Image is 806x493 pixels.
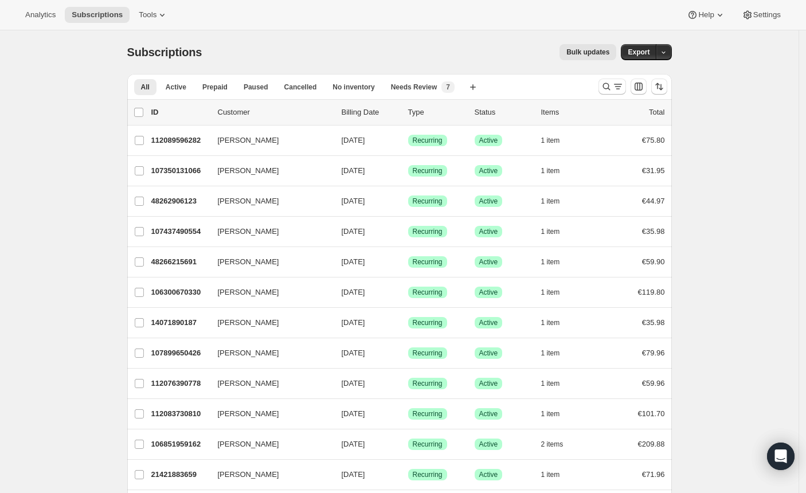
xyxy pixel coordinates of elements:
[218,287,279,298] span: [PERSON_NAME]
[342,440,365,448] span: [DATE]
[541,406,573,422] button: 1 item
[151,107,665,118] div: IDCustomerBilling DateTypeStatusItemsTotal
[479,349,498,358] span: Active
[638,288,665,296] span: €119.80
[218,195,279,207] span: [PERSON_NAME]
[72,10,123,19] span: Subscriptions
[342,257,365,266] span: [DATE]
[141,83,150,92] span: All
[151,193,665,209] div: 48262906123[PERSON_NAME][DATE]SuccessRecurringSuccessActive1 item€44.97
[211,314,326,332] button: [PERSON_NAME]
[479,470,498,479] span: Active
[541,224,573,240] button: 1 item
[211,435,326,453] button: [PERSON_NAME]
[649,107,664,118] p: Total
[151,226,209,237] p: 107437490554
[638,440,665,448] span: €209.88
[446,83,450,92] span: 7
[598,79,626,95] button: Search and filter results
[218,135,279,146] span: [PERSON_NAME]
[541,284,573,300] button: 1 item
[151,163,665,179] div: 107350131066[PERSON_NAME][DATE]SuccessRecurringSuccessActive1 item€31.95
[479,197,498,206] span: Active
[151,287,209,298] p: 106300670330
[479,257,498,267] span: Active
[151,375,665,392] div: 112076390778[PERSON_NAME][DATE]SuccessRecurringSuccessActive1 item€59.96
[479,166,498,175] span: Active
[342,349,365,357] span: [DATE]
[541,409,560,418] span: 1 item
[151,132,665,148] div: 112089596282[PERSON_NAME][DATE]SuccessRecurringSuccessActive1 item€75.80
[541,375,573,392] button: 1 item
[642,318,665,327] span: €35.98
[151,165,209,177] p: 107350131066
[211,344,326,362] button: [PERSON_NAME]
[541,163,573,179] button: 1 item
[541,467,573,483] button: 1 item
[541,227,560,236] span: 1 item
[479,136,498,145] span: Active
[642,227,665,236] span: €35.98
[211,131,326,150] button: [PERSON_NAME]
[151,224,665,240] div: 107437490554[PERSON_NAME][DATE]SuccessRecurringSuccessActive1 item€35.98
[413,227,443,236] span: Recurring
[680,7,732,23] button: Help
[211,162,326,180] button: [PERSON_NAME]
[151,256,209,268] p: 48266215691
[218,256,279,268] span: [PERSON_NAME]
[391,83,437,92] span: Needs Review
[541,107,598,118] div: Items
[541,470,560,479] span: 1 item
[342,470,365,479] span: [DATE]
[651,79,667,95] button: Sort the results
[218,439,279,450] span: [PERSON_NAME]
[211,253,326,271] button: [PERSON_NAME]
[621,44,656,60] button: Export
[541,166,560,175] span: 1 item
[541,436,576,452] button: 2 items
[475,107,532,118] p: Status
[342,197,365,205] span: [DATE]
[479,227,498,236] span: Active
[65,7,130,23] button: Subscriptions
[479,288,498,297] span: Active
[413,197,443,206] span: Recurring
[151,467,665,483] div: 21421883659[PERSON_NAME][DATE]SuccessRecurringSuccessActive1 item€71.96
[151,347,209,359] p: 107899650426
[642,379,665,388] span: €59.96
[479,379,498,388] span: Active
[18,7,62,23] button: Analytics
[541,318,560,327] span: 1 item
[566,48,609,57] span: Bulk updates
[642,166,665,175] span: €31.95
[541,257,560,267] span: 1 item
[767,443,795,470] div: Open Intercom Messenger
[132,7,175,23] button: Tools
[151,315,665,331] div: 14071890187[PERSON_NAME][DATE]SuccessRecurringSuccessActive1 item€35.98
[642,349,665,357] span: €79.96
[151,378,209,389] p: 112076390778
[25,10,56,19] span: Analytics
[342,318,365,327] span: [DATE]
[479,409,498,418] span: Active
[413,288,443,297] span: Recurring
[218,408,279,420] span: [PERSON_NAME]
[541,349,560,358] span: 1 item
[541,288,560,297] span: 1 item
[151,436,665,452] div: 106851959162[PERSON_NAME][DATE]SuccessRecurringSuccessActive2 items€209.88
[413,440,443,449] span: Recurring
[166,83,186,92] span: Active
[413,136,443,145] span: Recurring
[342,379,365,388] span: [DATE]
[244,83,268,92] span: Paused
[218,107,332,118] p: Customer
[413,409,443,418] span: Recurring
[218,165,279,177] span: [PERSON_NAME]
[413,166,443,175] span: Recurring
[541,379,560,388] span: 1 item
[202,83,228,92] span: Prepaid
[413,349,443,358] span: Recurring
[211,192,326,210] button: [PERSON_NAME]
[559,44,616,60] button: Bulk updates
[151,439,209,450] p: 106851959162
